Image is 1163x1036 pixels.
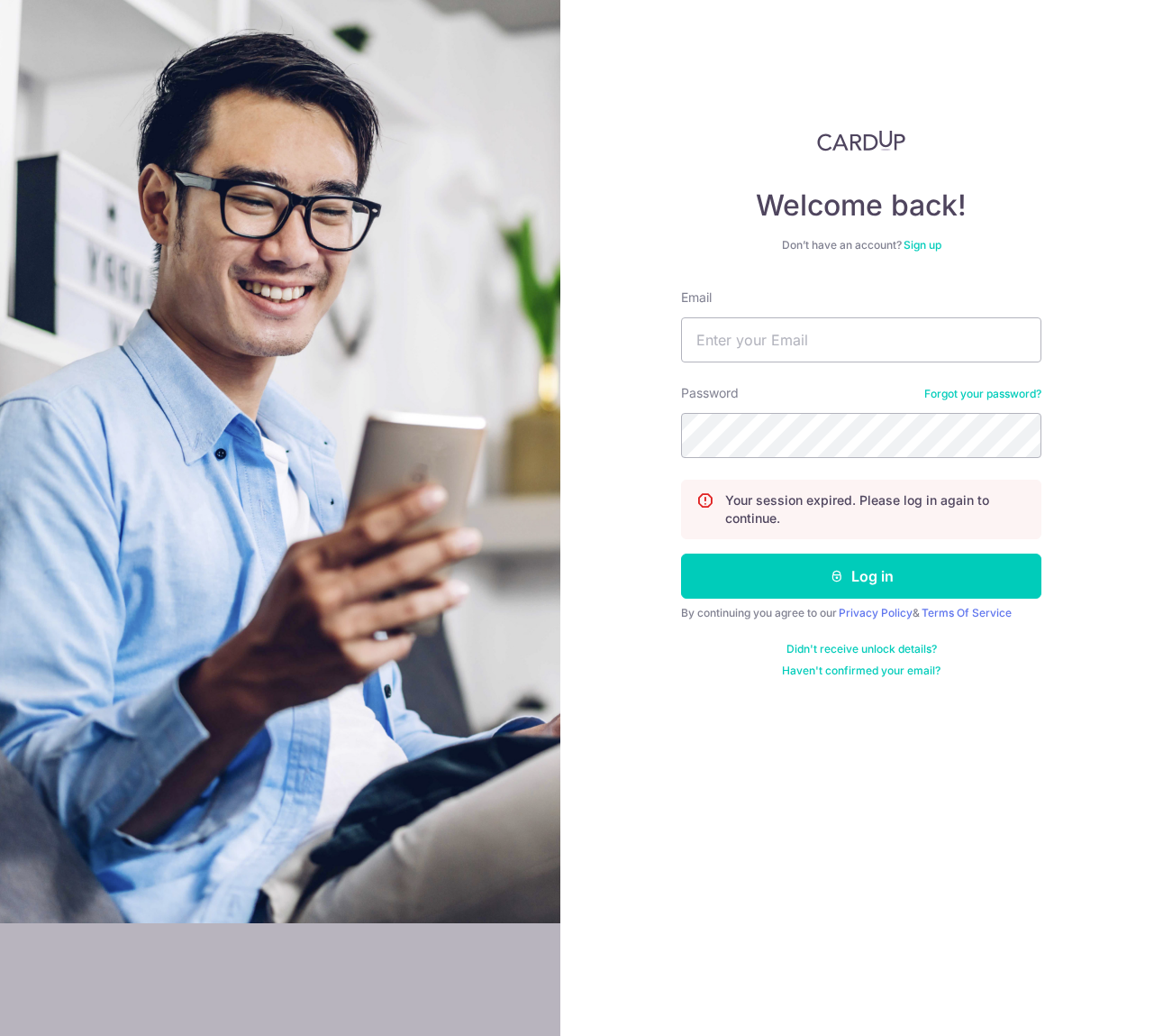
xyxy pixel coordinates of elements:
a: Privacy Policy [839,606,913,619]
div: Don’t have an account? [681,238,1041,252]
img: CardUp Logo [817,130,905,151]
a: Forgot your password? [924,387,1041,401]
input: Enter your Email [681,317,1041,362]
a: Sign up [904,238,941,252]
div: By continuing you agree to our & [681,606,1041,620]
label: Password [681,384,739,402]
p: Your session expired. Please log in again to continue. [725,491,1026,527]
a: Terms Of Service [922,606,1012,619]
a: Haven't confirmed your email? [782,664,940,678]
a: Didn't receive unlock details? [786,642,937,656]
button: Log in [681,554,1041,599]
label: Email [681,289,712,307]
h4: Welcome back! [681,188,1041,224]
